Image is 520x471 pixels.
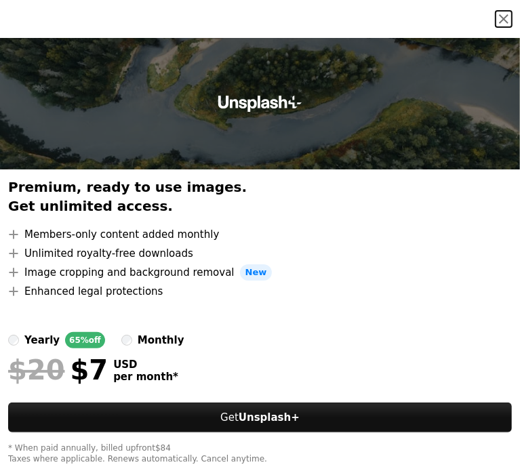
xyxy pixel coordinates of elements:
[8,354,108,386] div: $7
[240,264,273,281] span: New
[121,335,132,346] input: monthly
[24,332,60,348] div: yearly
[8,264,512,281] li: Image cropping and background removal
[8,178,512,216] h2: Premium, ready to use images. Get unlimited access.
[8,335,19,346] input: yearly65%off
[8,283,512,300] li: Enhanced legal protections
[239,411,300,424] strong: Unsplash+
[8,354,65,386] span: $20
[113,359,178,371] span: USD
[8,443,512,465] div: * When paid annually, billed upfront $84 Taxes where applicable. Renews automatically. Cancel any...
[138,332,184,348] div: monthly
[8,245,512,262] li: Unlimited royalty-free downloads
[8,226,512,243] li: Members-only content added monthly
[8,403,512,432] button: GetUnsplash+
[113,371,178,383] span: per month *
[65,332,105,348] div: 65% off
